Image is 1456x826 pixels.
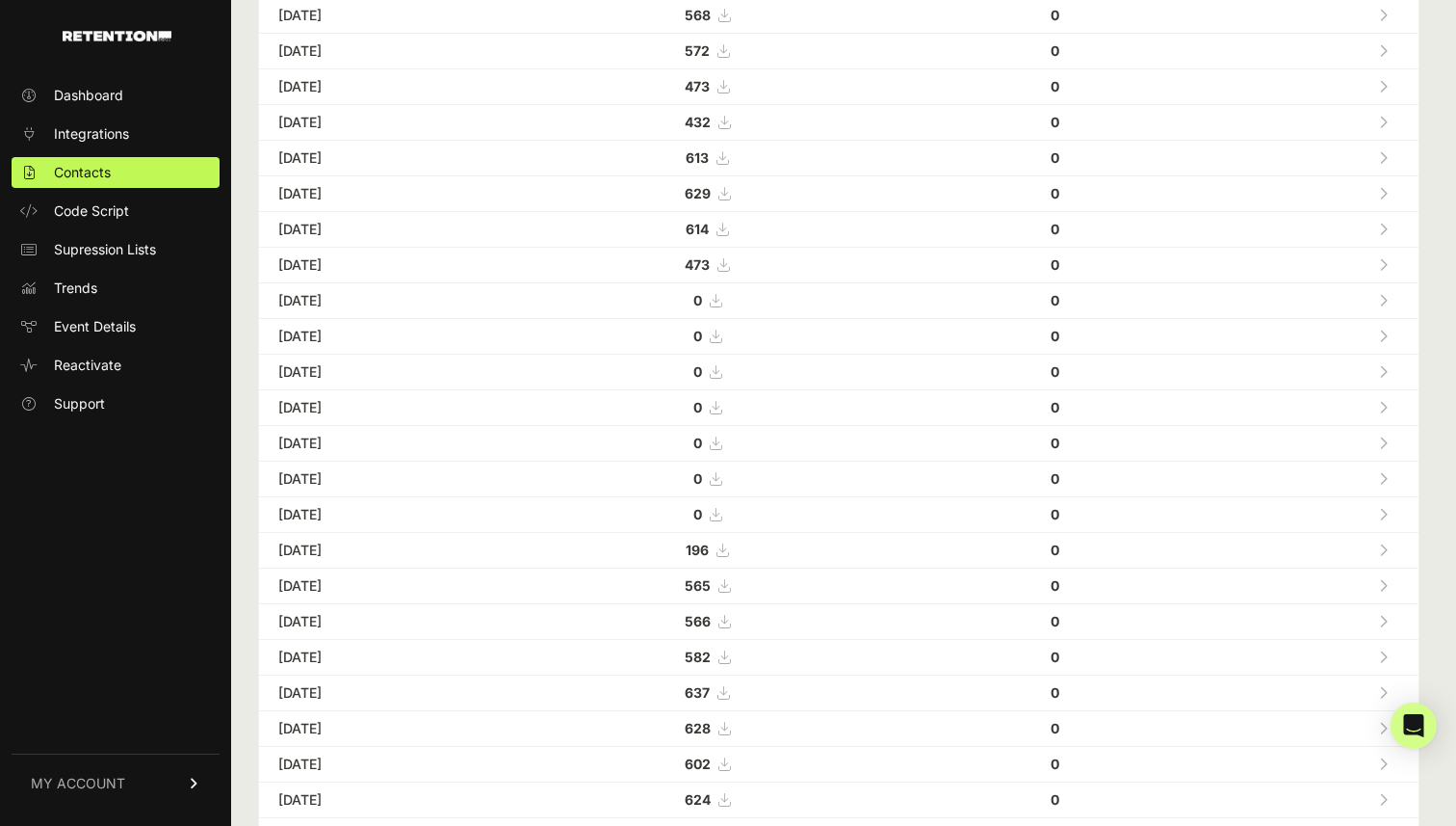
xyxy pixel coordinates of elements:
a: Contacts [12,157,220,188]
strong: 614 [686,221,709,237]
strong: 0 [693,435,702,451]
span: Supression Lists [54,240,156,259]
a: 568 [685,7,730,23]
td: [DATE] [259,355,511,390]
a: 628 [685,720,730,736]
strong: 582 [685,649,711,665]
strong: 0 [1051,756,1059,772]
td: [DATE] [259,676,511,711]
strong: 572 [685,42,710,59]
strong: 0 [1051,78,1059,94]
strong: 0 [1051,42,1059,59]
strong: 629 [685,185,711,201]
strong: 0 [1051,791,1059,808]
strong: 613 [686,149,709,166]
a: 613 [686,149,728,166]
td: [DATE] [259,747,511,783]
strong: 0 [1051,649,1059,665]
td: [DATE] [259,212,511,248]
strong: 432 [685,114,711,130]
strong: 0 [1051,542,1059,558]
strong: 473 [685,256,710,273]
a: 196 [686,542,728,558]
strong: 473 [685,78,710,94]
strong: 0 [1051,256,1059,273]
strong: 602 [685,756,711,772]
strong: 0 [693,470,702,487]
a: Dashboard [12,80,220,111]
a: 614 [686,221,728,237]
a: 572 [685,42,729,59]
td: [DATE] [259,105,511,141]
td: [DATE] [259,604,511,640]
a: 602 [685,756,730,772]
strong: 624 [685,791,711,808]
td: [DATE] [259,497,511,533]
span: MY ACCOUNT [31,774,125,793]
a: Integrations [12,119,220,149]
strong: 0 [1051,435,1059,451]
strong: 0 [693,399,702,415]
td: [DATE] [259,462,511,497]
strong: 0 [1051,114,1059,130]
td: [DATE] [259,248,511,283]
td: [DATE] [259,34,511,69]
strong: 0 [1051,149,1059,166]
td: [DATE] [259,141,511,176]
strong: 0 [1051,292,1059,308]
a: 473 [685,256,729,273]
td: [DATE] [259,176,511,212]
span: Code Script [54,201,129,221]
td: [DATE] [259,569,511,604]
td: [DATE] [259,426,511,462]
a: 624 [685,791,730,808]
a: Event Details [12,311,220,342]
strong: 565 [685,577,711,594]
strong: 0 [1051,185,1059,201]
strong: 0 [1051,506,1059,522]
span: Reactivate [54,356,121,375]
td: [DATE] [259,69,511,105]
strong: 0 [693,292,702,308]
span: Trends [54,279,97,298]
strong: 566 [685,613,711,629]
strong: 0 [1051,399,1059,415]
strong: 0 [1051,613,1059,629]
a: 432 [685,114,730,130]
a: 637 [685,684,729,701]
a: MY ACCOUNT [12,754,220,813]
strong: 0 [693,363,702,380]
strong: 0 [1051,720,1059,736]
strong: 0 [1051,470,1059,487]
a: Support [12,388,220,419]
strong: 196 [686,542,709,558]
a: Reactivate [12,350,220,381]
a: 566 [685,613,730,629]
a: 473 [685,78,729,94]
strong: 0 [1051,577,1059,594]
td: [DATE] [259,319,511,355]
strong: 628 [685,720,711,736]
strong: 0 [1051,684,1059,701]
a: Supression Lists [12,234,220,265]
strong: 0 [1051,221,1059,237]
strong: 0 [1051,363,1059,380]
strong: 637 [685,684,710,701]
span: Support [54,394,105,413]
a: 629 [685,185,730,201]
strong: 0 [693,506,702,522]
strong: 568 [685,7,711,23]
span: Integrations [54,124,129,144]
td: [DATE] [259,390,511,426]
strong: 0 [1051,328,1059,344]
td: [DATE] [259,533,511,569]
td: [DATE] [259,640,511,676]
a: 582 [685,649,730,665]
div: Open Intercom Messenger [1391,703,1437,749]
span: Contacts [54,163,111,182]
a: Code Script [12,196,220,226]
td: [DATE] [259,283,511,319]
span: Event Details [54,317,136,336]
span: Dashboard [54,86,123,105]
td: [DATE] [259,783,511,818]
